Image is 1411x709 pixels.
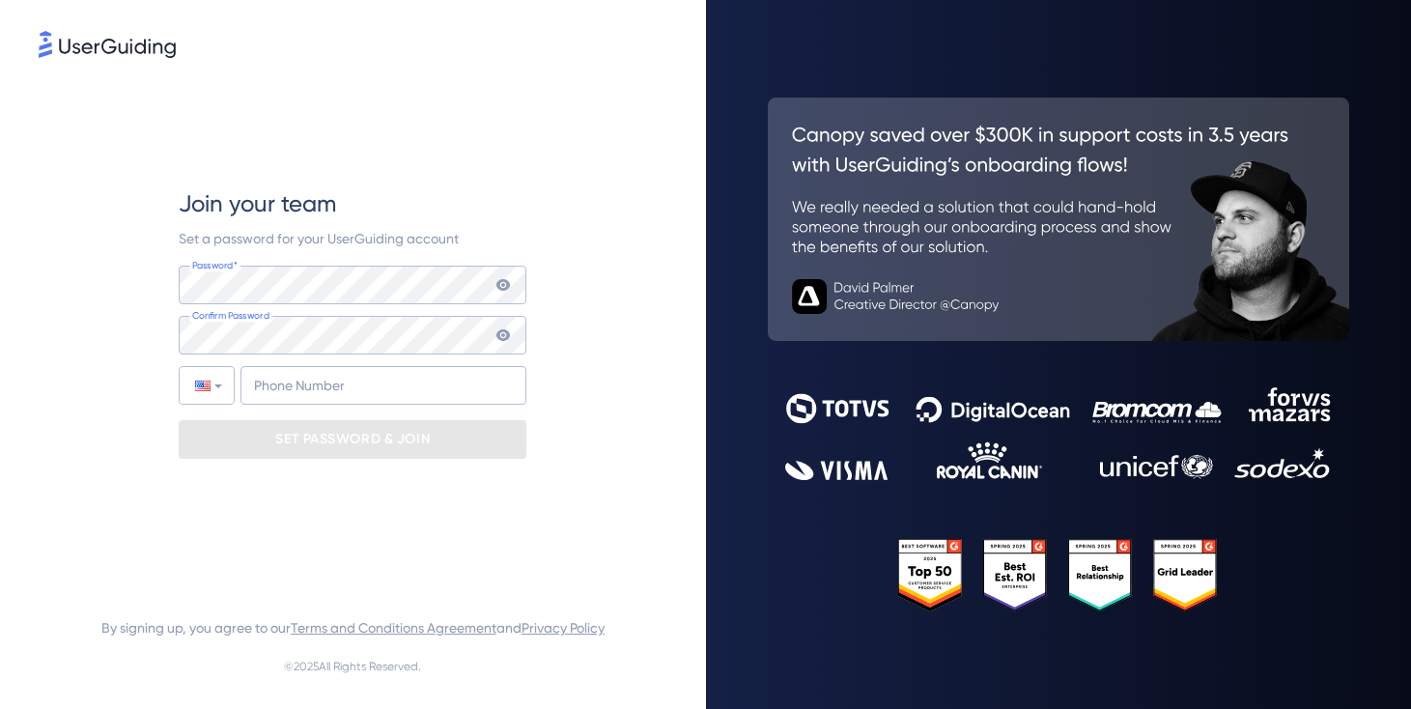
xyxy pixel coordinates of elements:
span: Set a password for your UserGuiding account [179,231,459,246]
img: 8faab4ba6bc7696a72372aa768b0286c.svg [39,31,176,58]
span: By signing up, you agree to our and [101,616,605,639]
a: Privacy Policy [522,620,605,636]
p: SET PASSWORD & JOIN [275,424,430,455]
img: 9302ce2ac39453076f5bc0f2f2ca889b.svg [785,387,1332,480]
span: © 2025 All Rights Reserved. [284,655,421,678]
a: Terms and Conditions Agreement [291,620,496,636]
div: United States: + 1 [180,367,234,404]
img: 26c0aa7c25a843aed4baddd2b5e0fa68.svg [768,98,1350,341]
img: 25303e33045975176eb484905ab012ff.svg [898,539,1218,612]
span: Join your team [179,188,336,219]
input: Phone Number [240,366,526,405]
